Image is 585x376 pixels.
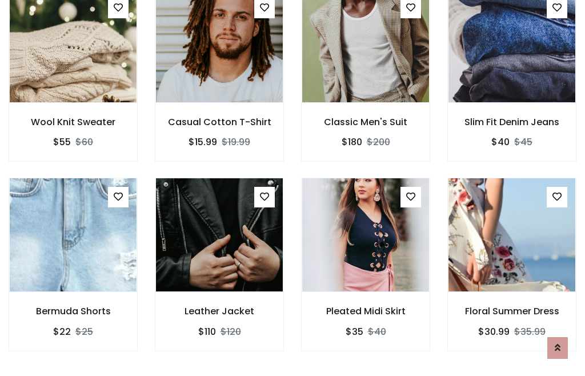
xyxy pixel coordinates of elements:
del: $35.99 [514,325,546,338]
del: $45 [514,135,532,149]
h6: Slim Fit Denim Jeans [448,117,576,127]
h6: $110 [198,326,216,337]
h6: $35 [346,326,363,337]
del: $40 [368,325,386,338]
h6: Classic Men's Suit [302,117,430,127]
h6: $30.99 [478,326,510,337]
h6: Leather Jacket [155,306,283,317]
del: $120 [221,325,241,338]
h6: Floral Summer Dress [448,306,576,317]
del: $200 [367,135,390,149]
h6: Wool Knit Sweater [9,117,137,127]
h6: $40 [491,137,510,147]
h6: $180 [342,137,362,147]
del: $19.99 [222,135,250,149]
h6: Bermuda Shorts [9,306,137,317]
del: $25 [75,325,93,338]
del: $60 [75,135,93,149]
h6: $55 [53,137,71,147]
h6: $22 [53,326,71,337]
h6: $15.99 [189,137,217,147]
h6: Pleated Midi Skirt [302,306,430,317]
h6: Casual Cotton T-Shirt [155,117,283,127]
